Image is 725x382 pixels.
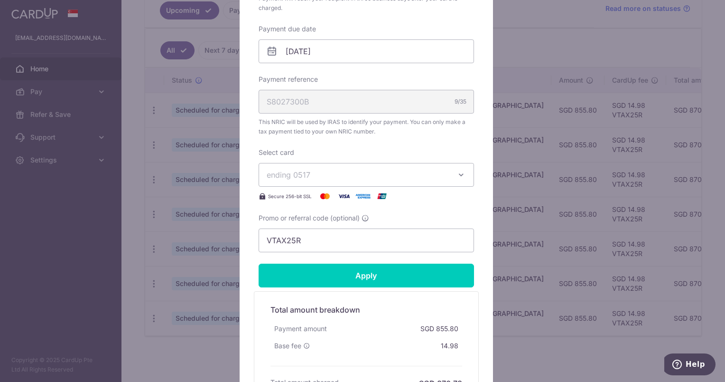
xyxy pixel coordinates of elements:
[268,192,312,200] span: Secure 256-bit SSL
[270,304,462,315] h5: Total amount breakdown
[274,341,301,351] span: Base fee
[270,320,331,337] div: Payment amount
[259,75,318,84] label: Payment reference
[417,320,462,337] div: SGD 855.80
[353,191,372,202] img: American Express
[259,163,474,187] button: ending 0517
[259,264,474,287] input: Apply
[259,117,474,136] span: This NRIC will be used by IRAS to identify your payment. You can only make a tax payment tied to ...
[664,353,716,377] iframe: Opens a widget where you can find more information
[335,191,353,202] img: Visa
[259,39,474,63] input: DD / MM / YYYY
[267,170,310,180] span: ending 0517
[316,191,335,202] img: Mastercard
[437,337,462,354] div: 14.98
[372,191,391,202] img: UnionPay
[455,97,466,106] div: 9/35
[259,148,294,157] label: Select card
[259,213,360,223] span: Promo or referral code (optional)
[259,24,316,34] label: Payment due date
